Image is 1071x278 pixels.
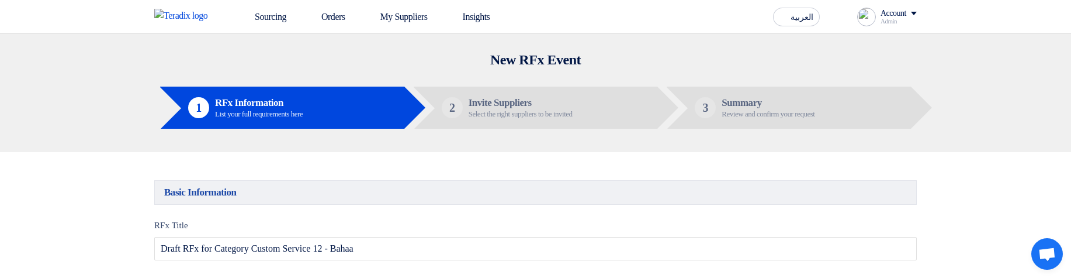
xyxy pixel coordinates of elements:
div: Select the right suppliers to be invited [469,110,573,118]
div: Account [881,9,906,19]
a: Insights [437,4,500,30]
a: Open chat [1031,238,1063,270]
a: My Suppliers [355,4,437,30]
div: List your full requirements here [215,110,303,118]
img: Teradix logo [154,9,215,23]
div: Review and confirm your request [722,110,814,118]
a: Orders [296,4,355,30]
img: profile_test.png [857,8,876,26]
label: RFx Title [154,219,917,232]
h5: Basic Information [154,180,917,205]
h5: Summary [722,98,814,108]
h5: Invite Suppliers [469,98,573,108]
span: العربية [791,13,813,22]
button: العربية [773,8,820,26]
a: Sourcing [229,4,296,30]
input: e.g. New ERP System, Server Visualization Project... [154,237,917,260]
div: Admin [881,18,917,25]
div: 2 [442,97,463,118]
h2: New RFx Event [154,52,917,68]
div: 1 [188,97,209,118]
h5: RFx Information [215,98,303,108]
div: 3 [695,97,716,118]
